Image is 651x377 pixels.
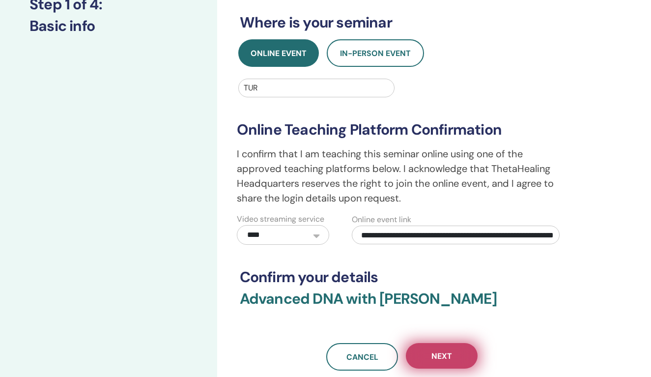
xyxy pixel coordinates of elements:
[240,14,565,31] h3: Where is your seminar
[237,146,567,205] p: I confirm that I am teaching this seminar online using one of the approved teaching platforms bel...
[237,213,324,225] label: Video streaming service
[326,343,398,371] a: Cancel
[238,39,319,67] button: Online Event
[340,48,411,58] span: In-Person Event
[251,48,307,58] span: Online Event
[431,351,452,361] span: Next
[352,214,411,226] label: Online event link
[346,352,378,362] span: Cancel
[240,268,565,286] h3: Confirm your details
[406,343,478,369] button: Next
[240,290,565,319] h3: Advanced DNA with [PERSON_NAME]
[237,121,567,139] h3: Online Teaching Platform Confirmation
[327,39,424,67] button: In-Person Event
[29,17,188,35] h3: Basic info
